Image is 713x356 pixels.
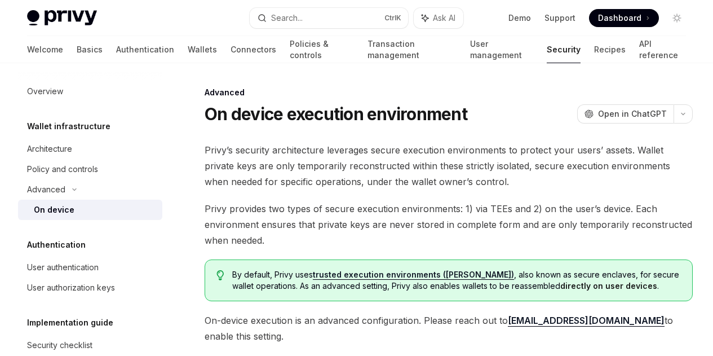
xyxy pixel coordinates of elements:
span: Ctrl K [384,14,401,23]
h5: Authentication [27,238,86,252]
a: Recipes [594,36,626,63]
a: Policies & controls [290,36,354,63]
button: Toggle dark mode [668,9,686,27]
span: Privy’s security architecture leverages secure execution environments to protect your users’ asse... [205,142,693,190]
div: Architecture [27,142,72,156]
a: Authentication [116,36,174,63]
a: Wallets [188,36,217,63]
span: By default, Privy uses , also known as secure enclaves, for secure wallet operations. As an advan... [232,269,681,292]
img: light logo [27,10,97,26]
a: Transaction management [367,36,457,63]
a: Security [547,36,581,63]
a: [EMAIL_ADDRESS][DOMAIN_NAME] [508,315,665,327]
div: User authentication [27,261,99,274]
span: Dashboard [598,12,641,24]
svg: Tip [216,270,224,280]
span: Open in ChatGPT [598,108,667,120]
a: User authentication [18,257,162,278]
a: trusted execution environments ([PERSON_NAME]) [313,270,514,280]
a: User authorization keys [18,278,162,298]
button: Ask AI [414,8,463,28]
a: API reference [639,36,686,63]
div: On device [34,203,74,217]
a: Security checklist [18,335,162,355]
h1: On device execution environment [205,104,467,124]
span: Privy provides two types of secure execution environments: 1) via TEEs and 2) on the user’s devic... [205,201,693,248]
a: Support [544,12,575,24]
h5: Implementation guide [27,316,113,329]
a: Overview [18,81,162,102]
div: Overview [27,85,63,98]
div: Advanced [27,183,65,196]
div: Policy and controls [27,162,98,176]
a: Basics [77,36,103,63]
a: Dashboard [589,9,659,27]
div: Advanced [205,87,693,98]
a: Welcome [27,36,63,63]
a: Demo [508,12,531,24]
button: Search...CtrlK [250,8,408,28]
a: Architecture [18,139,162,159]
a: Connectors [231,36,276,63]
a: On device [18,200,162,220]
span: On-device execution is an advanced configuration. Please reach out to to enable this setting. [205,313,693,344]
div: Search... [271,11,303,25]
button: Open in ChatGPT [577,104,674,124]
span: Ask AI [433,12,455,24]
h5: Wallet infrastructure [27,120,110,133]
div: Security checklist [27,339,92,352]
a: User management [470,36,533,63]
div: User authorization keys [27,281,115,295]
a: Policy and controls [18,159,162,179]
strong: directly on user devices [560,281,657,291]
